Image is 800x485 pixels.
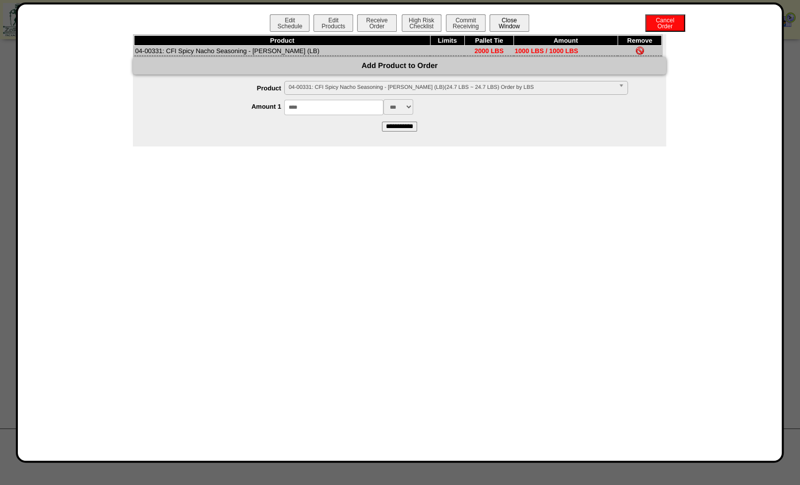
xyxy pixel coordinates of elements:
[134,46,431,56] td: 04-00331: CFI Spicy Nacho Seasoning - [PERSON_NAME] (LB)
[133,57,666,74] div: Add Product to Order
[430,36,464,46] th: Limits
[489,22,530,30] a: CloseWindow
[617,36,661,46] th: Remove
[636,47,644,55] img: Remove Item
[402,14,441,32] button: High RiskChecklist
[357,14,397,32] button: ReceiveOrder
[515,47,578,55] span: 1000 LBS / 1000 LBS
[289,81,615,93] span: 04-00331: CFI Spicy Nacho Seasoning - [PERSON_NAME] (LB)(24.7 LBS ~ 24.7 LBS) Order by LBS
[464,36,513,46] th: Pallet Tie
[490,14,529,32] button: CloseWindow
[313,14,353,32] button: EditProducts
[270,14,309,32] button: EditSchedule
[475,47,504,55] span: 2000 LBS
[401,23,444,30] a: High RiskChecklist
[645,14,685,32] button: CancelOrder
[446,14,486,32] button: CommitReceiving
[134,36,431,46] th: Product
[153,103,284,110] label: Amount 1
[153,84,284,92] label: Product
[514,36,618,46] th: Amount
